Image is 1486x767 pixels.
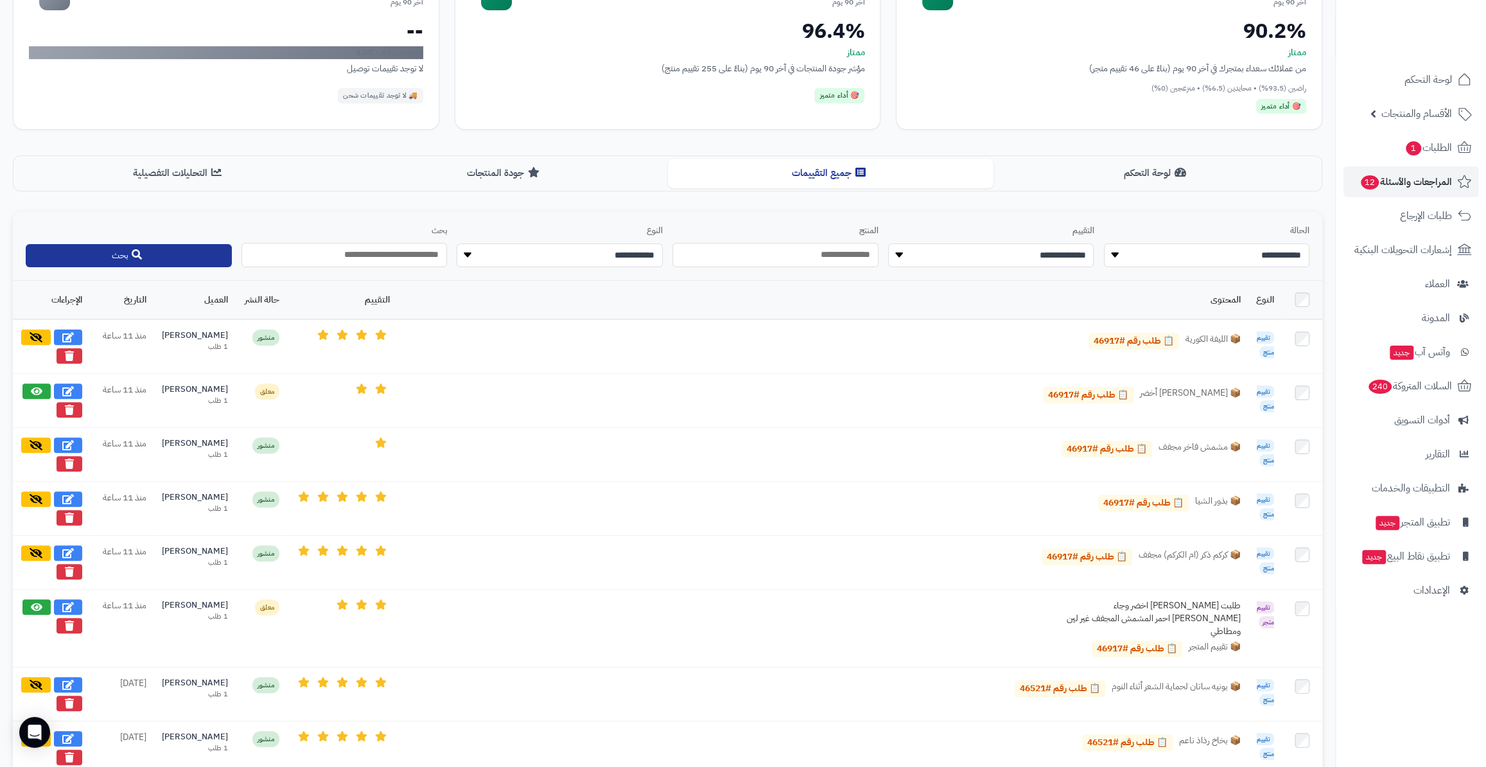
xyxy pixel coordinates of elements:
a: السلات المتروكة240 [1343,371,1478,401]
a: التطبيقات والخدمات [1343,473,1478,504]
div: [PERSON_NAME] [162,545,228,558]
div: ممتاز [471,46,865,59]
span: 📦 بونيه ساتان لحماية الشعر أثناء النوم [1112,680,1241,697]
span: منشور [252,491,279,507]
td: منذ 11 ساعة [90,536,154,590]
a: تطبيق نقاط البيعجديد [1343,541,1478,572]
label: النوع [457,225,663,237]
td: منذ 11 ساعة [90,428,154,482]
label: بحث [241,225,448,237]
button: لوحة التحكم [993,159,1319,188]
div: 1 طلب [162,612,228,622]
span: الأقسام والمنتجات [1381,105,1452,123]
a: 📋 طلب رقم #46521 [1082,734,1173,751]
span: جديد [1390,346,1413,360]
span: لوحة التحكم [1404,71,1452,89]
span: 12 [1361,175,1379,190]
label: المنتج [672,225,878,237]
div: [PERSON_NAME] [162,437,228,450]
div: 1 طلب [162,342,228,352]
a: 📋 طلب رقم #46917 [1062,441,1152,457]
th: العميل [154,281,236,319]
a: 📋 طلب رقم #46521 [1015,680,1105,697]
span: تطبيق المتجر [1374,513,1450,531]
span: طلبات الإرجاع [1400,207,1452,225]
label: الحالة [1103,225,1309,237]
span: معلق [255,383,279,400]
span: تطبيق نقاط البيع [1361,547,1450,565]
span: 📦 بخاخ رذاذ ناعم [1179,734,1241,751]
span: المراجعات والأسئلة [1359,173,1452,191]
span: السلات المتروكة [1367,377,1452,395]
span: منشور [252,545,279,561]
div: 1 طلب [162,396,228,406]
div: [PERSON_NAME] [162,383,228,396]
span: جديد [1362,550,1386,564]
th: الإجراءات [13,281,90,319]
th: النوع [1248,281,1282,319]
span: 📦 [PERSON_NAME] أخضر [1140,387,1241,403]
span: منشور [252,330,279,346]
span: تقييم منتج [1257,493,1274,520]
div: 1 طلب [162,450,228,460]
div: طلبت [PERSON_NAME] اخضر وجاء [PERSON_NAME] احمر المشمش المجفف غير لين ومطاطي [1048,599,1241,637]
a: وآتس آبجديد [1343,337,1478,367]
span: 📦 تقييم المتجر [1189,640,1241,657]
span: 📦 الليفة الكورية [1185,333,1241,349]
button: التحليلات التفصيلية [16,159,342,188]
span: أدوات التسويق [1394,411,1450,429]
span: جديد [1376,516,1399,530]
span: 1 [1406,141,1421,155]
span: 📦 بذور الشيا [1195,495,1241,511]
div: 1 طلب [162,743,228,754]
div: راضين (93.5%) • محايدين (6.5%) • منزعجين (0%) [912,83,1306,94]
span: تقييم منتج [1257,679,1274,706]
div: لا توجد بيانات كافية [29,46,423,59]
a: لوحة التحكم [1343,64,1478,95]
th: حالة النشر [236,281,287,319]
span: تقييم منتج [1257,547,1274,574]
a: الإعدادات [1343,575,1478,606]
a: المراجعات والأسئلة12 [1343,166,1478,197]
a: طلبات الإرجاع [1343,200,1478,231]
span: المدونة [1422,309,1450,327]
span: 📦 كركم ذكر (ام الكركم) مجفف [1139,549,1241,565]
button: جودة المنتجات [342,159,667,188]
a: إشعارات التحويلات البنكية [1343,234,1478,265]
span: تقييم منتج [1257,439,1274,466]
div: -- [29,21,423,41]
span: معلق [255,599,279,615]
a: الطلبات1 [1343,132,1478,163]
div: لا توجد تقييمات توصيل [29,62,423,75]
a: 📋 طلب رقم #46917 [1043,387,1133,403]
th: التقييم [287,281,398,319]
th: المحتوى [398,281,1248,319]
div: ممتاز [912,46,1306,59]
td: منذ 11 ساعة [90,374,154,428]
div: [PERSON_NAME] [162,599,228,612]
span: تقييم منتج [1257,331,1274,358]
span: منشور [252,677,279,693]
a: التقارير [1343,439,1478,470]
td: [DATE] [90,667,154,721]
span: تقييم منتج [1257,385,1274,412]
td: منذ 11 ساعة [90,319,154,374]
span: منشور [252,731,279,747]
div: 🚚 لا توجد تقييمات شحن [338,88,423,103]
span: تقييم منتج [1257,733,1274,760]
a: العملاء [1343,269,1478,299]
span: التقارير [1426,445,1450,463]
div: 90.2% [912,21,1306,41]
div: Open Intercom Messenger [19,717,50,748]
div: 🎯 أداء متميز [1256,99,1306,114]
div: 🎯 أداء متميز [814,88,864,103]
a: 📋 طلب رقم #46917 [1092,640,1182,657]
td: منذ 11 ساعة [90,482,154,536]
span: وآتس آب [1388,343,1450,361]
td: منذ 11 ساعة [90,590,154,667]
a: 📋 طلب رقم #46917 [1042,549,1132,565]
span: 📦 مشمش فاخر مجفف [1158,441,1241,457]
span: تقييم متجر [1257,601,1274,628]
div: [PERSON_NAME] [162,677,228,689]
label: التقييم [888,225,1094,237]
